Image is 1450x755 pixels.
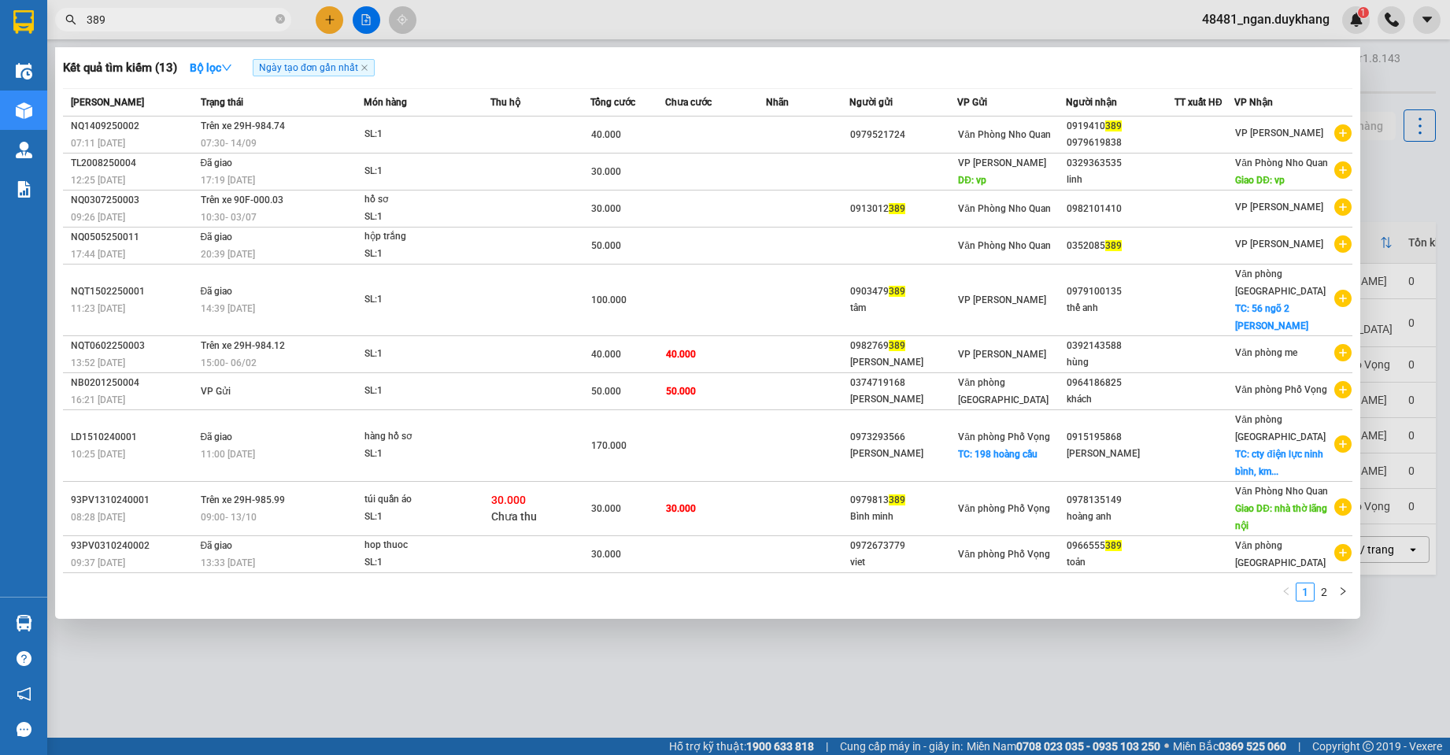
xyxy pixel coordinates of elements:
span: 17:19 [DATE] [201,175,255,186]
div: 0973293566 [850,429,957,446]
span: 07:30 - 14/09 [201,138,257,149]
span: VP [PERSON_NAME] [1235,128,1323,139]
h3: Kết quả tìm kiếm ( 13 ) [63,60,177,76]
span: Văn Phòng Nho Quan [958,203,1051,214]
span: Trên xe 29H-984.12 [201,340,285,351]
span: plus-circle [1334,124,1352,142]
div: 0913012 [850,201,957,217]
span: plus-circle [1334,544,1352,561]
span: Trên xe 29H-984.74 [201,120,285,131]
span: Tổng cước [590,97,635,108]
span: plus-circle [1334,235,1352,253]
span: close-circle [276,14,285,24]
div: 0919410 [1067,118,1174,135]
div: khách [1067,391,1174,408]
span: Văn phòng me [1235,347,1297,358]
span: plus-circle [1334,344,1352,361]
span: Người gửi [849,97,893,108]
span: plus-circle [1334,290,1352,307]
div: NB0201250004 [71,375,196,391]
div: NQ0307250003 [71,192,196,209]
strong: Bộ lọc [190,61,232,74]
span: Văn Phòng Nho Quan [958,129,1051,140]
div: SL: 1 [364,509,483,526]
a: 1 [1296,583,1314,601]
div: 0329363535 [1067,155,1174,172]
span: Đã giao [201,157,233,168]
a: 2 [1315,583,1333,601]
span: Văn Phòng Nho Quan [1235,486,1328,497]
button: right [1333,583,1352,601]
div: SL: 1 [364,383,483,400]
div: hop thuoc [364,537,483,554]
span: Giao DĐ: nhà thờ lãng nội [1235,503,1327,531]
span: Văn phòng Phố Vọng [958,431,1050,442]
span: 30.000 [666,503,696,514]
span: 389 [889,286,905,297]
div: [PERSON_NAME] [850,354,957,371]
div: 0978135149 [1067,492,1174,509]
div: SL: 1 [364,291,483,309]
span: TC: 56 ngõ 2 [PERSON_NAME] [1235,303,1308,331]
div: LD1510240001 [71,429,196,446]
span: 13:52 [DATE] [71,357,125,368]
div: 93PV0310240002 [71,538,196,554]
img: warehouse-icon [16,102,32,119]
span: 09:00 - 13/10 [201,512,257,523]
div: hùng [1067,354,1174,371]
span: 16:21 [DATE] [71,394,125,405]
span: 11:23 [DATE] [71,303,125,314]
div: NQT0602250003 [71,338,196,354]
span: VP [PERSON_NAME] [1235,202,1323,213]
span: Giao DĐ: vp [1235,175,1285,186]
span: 389 [889,494,905,505]
span: Đã giao [201,286,233,297]
span: 389 [889,340,905,351]
span: 389 [1105,120,1122,131]
span: Văn phòng Phố Vọng [958,503,1050,514]
span: Thu hộ [490,97,520,108]
div: 93PV1310240001 [71,492,196,509]
img: warehouse-icon [16,615,32,631]
span: 10:25 [DATE] [71,449,125,460]
span: Văn phòng [GEOGRAPHIC_DATA] [958,377,1049,405]
div: SL: 1 [364,446,483,463]
div: 0964186825 [1067,375,1174,391]
div: Bình minh [850,509,957,525]
div: túi quần áo [364,491,483,509]
img: logo-vxr [13,10,34,34]
span: Chưa cước [665,97,712,108]
span: Món hàng [364,97,407,108]
div: 0352085 [1067,238,1174,254]
div: tâm [850,300,957,316]
span: Chưa thu [491,510,537,523]
div: viet [850,554,957,571]
span: Trên xe 29H-985.99 [201,494,285,505]
span: Người nhận [1066,97,1117,108]
span: notification [17,687,31,701]
div: SL: 1 [364,554,483,572]
div: SL: 1 [364,346,483,363]
span: 100.000 [591,294,627,305]
li: Previous Page [1277,583,1296,601]
div: 0979813 [850,492,957,509]
span: plus-circle [1334,381,1352,398]
img: warehouse-icon [16,142,32,158]
img: warehouse-icon [16,63,32,80]
span: [PERSON_NAME] [71,97,144,108]
span: VP [PERSON_NAME] [1235,239,1323,250]
div: 0979521724 [850,127,957,143]
span: Văn phòng [GEOGRAPHIC_DATA] [1235,268,1326,297]
div: toản [1067,554,1174,571]
span: search [65,14,76,25]
span: Văn Phòng Nho Quan [958,240,1051,251]
span: DĐ: vp [958,175,986,186]
span: 389 [1105,240,1122,251]
span: message [17,722,31,737]
span: Văn phòng [GEOGRAPHIC_DATA] [1235,540,1326,568]
span: close-circle [276,13,285,28]
div: [PERSON_NAME] [850,446,957,462]
div: 0982101410 [1067,201,1174,217]
span: question-circle [17,651,31,666]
